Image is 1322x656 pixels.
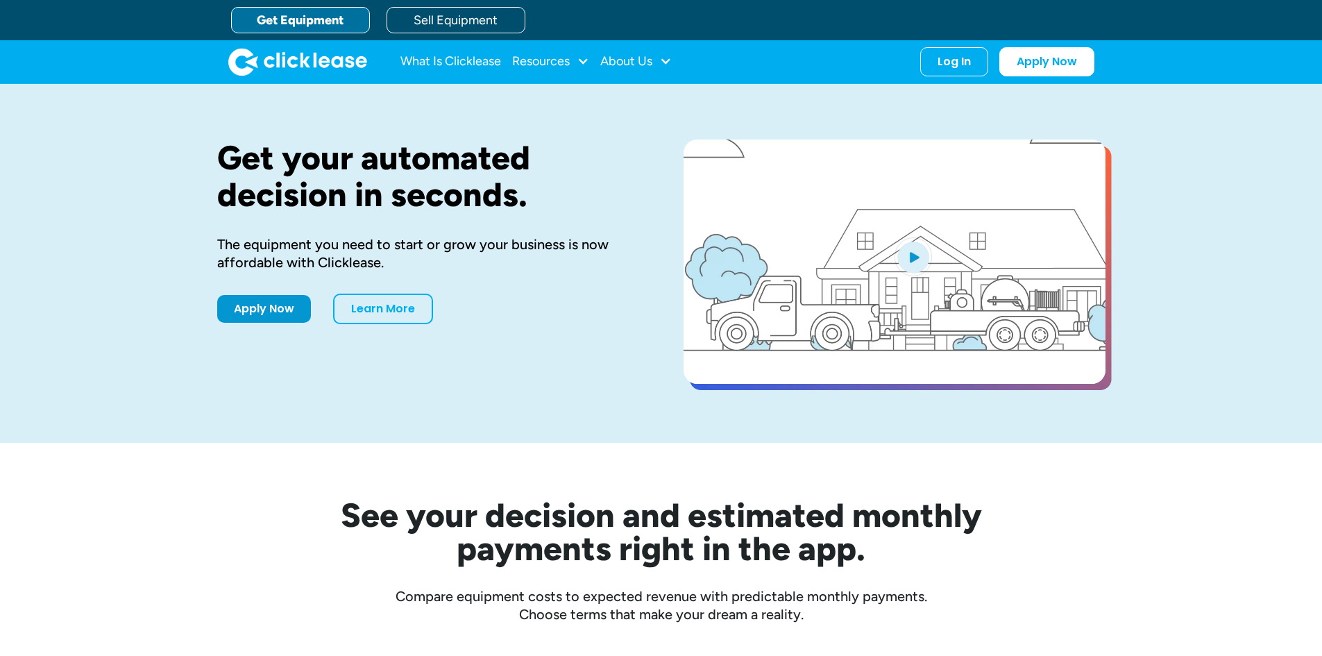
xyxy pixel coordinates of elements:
[684,140,1105,384] a: open lightbox
[333,294,433,324] a: Learn More
[228,48,367,76] img: Clicklease logo
[895,237,932,276] img: Blue play button logo on a light blue circular background
[938,55,971,69] div: Log In
[387,7,525,33] a: Sell Equipment
[217,140,639,213] h1: Get your automated decision in seconds.
[999,47,1094,76] a: Apply Now
[228,48,367,76] a: home
[217,587,1105,623] div: Compare equipment costs to expected revenue with predictable monthly payments. Choose terms that ...
[512,48,589,76] div: Resources
[217,235,639,271] div: The equipment you need to start or grow your business is now affordable with Clicklease.
[273,498,1050,565] h2: See your decision and estimated monthly payments right in the app.
[600,48,672,76] div: About Us
[217,295,311,323] a: Apply Now
[400,48,501,76] a: What Is Clicklease
[231,7,370,33] a: Get Equipment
